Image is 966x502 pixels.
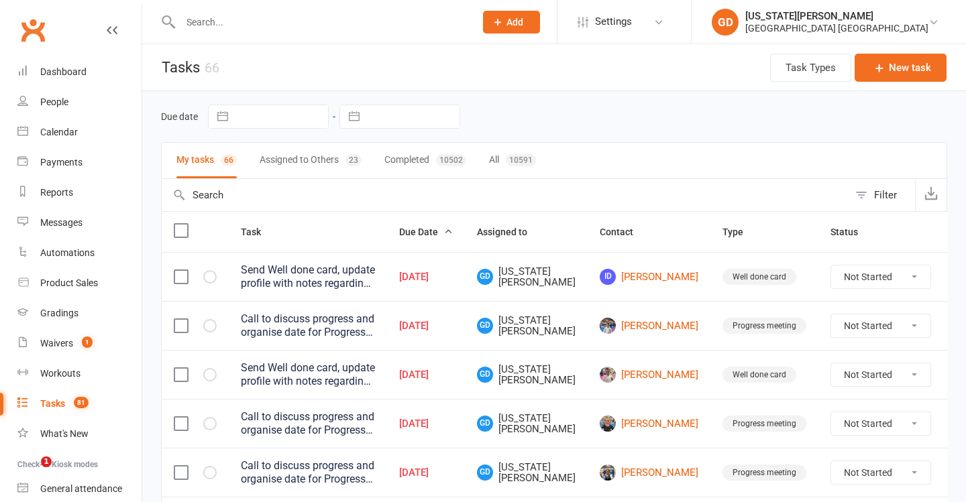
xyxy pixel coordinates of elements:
iframe: Intercom live chat [13,456,46,489]
span: Status [830,227,873,237]
a: Automations [17,238,142,268]
div: General attendance [40,483,122,494]
div: [DATE] [399,467,453,479]
div: Dashboard [40,66,87,77]
button: Contact [600,224,648,240]
button: Assigned to [477,224,542,240]
a: Tasks 81 [17,389,142,419]
span: Assigned to [477,227,542,237]
div: Call to discuss progress and organise date for Progress Meeting [241,410,375,437]
div: 10502 [436,154,466,166]
a: What's New [17,419,142,449]
a: [PERSON_NAME] [600,318,698,334]
div: [US_STATE][PERSON_NAME] [745,10,928,22]
div: Reports [40,187,73,198]
div: 10591 [506,154,536,166]
span: Settings [595,7,632,37]
button: Task Types [770,54,851,82]
span: ID [600,269,616,285]
a: [PERSON_NAME] [600,367,698,383]
button: Completed10502 [384,143,466,178]
button: Due Date [399,224,453,240]
button: My tasks66 [176,143,237,178]
a: Calendar [17,117,142,147]
div: [DATE] [399,369,453,381]
button: Add [483,11,540,34]
button: Type [722,224,758,240]
span: [US_STATE][PERSON_NAME] [477,266,576,288]
a: Workouts [17,359,142,389]
button: New task [855,54,947,82]
input: Search [162,179,849,211]
span: [US_STATE][PERSON_NAME] [477,315,576,337]
button: Assigned to Others23 [260,143,362,178]
span: Type [722,227,758,237]
a: People [17,87,142,117]
span: 1 [41,456,52,467]
a: Gradings [17,298,142,328]
button: Filter [849,179,915,211]
span: [US_STATE][PERSON_NAME] [477,462,576,484]
div: [GEOGRAPHIC_DATA] [GEOGRAPHIC_DATA] [745,22,928,34]
h1: Tasks [142,44,219,90]
a: Messages [17,208,142,238]
span: GD [477,269,493,285]
div: Calendar [40,127,78,137]
a: Clubworx [16,13,50,47]
img: Tate Deaves [600,367,616,383]
div: People [40,97,68,107]
span: GD [477,464,493,481]
img: Bella Voysey [600,416,616,432]
span: Contact [600,227,648,237]
a: Reports [17,178,142,208]
div: Progress meeting [722,318,806,334]
div: 23 [345,154,362,166]
div: Waivers [40,338,73,349]
a: Dashboard [17,57,142,87]
div: Send Well done card, update profile with notes regarding WD card [241,361,375,388]
div: Filter [874,187,897,203]
div: Send Well done card, update profile with notes regarding WD card [241,263,375,290]
a: Product Sales [17,268,142,298]
input: Search... [176,13,466,32]
div: [DATE] [399,320,453,332]
span: [US_STATE][PERSON_NAME] [477,413,576,435]
div: Workouts [40,368,80,379]
a: Waivers 1 [17,328,142,359]
div: Gradings [40,308,78,318]
div: Progress meeting [722,416,806,432]
label: Due date [161,111,198,122]
div: Payments [40,157,83,168]
span: Task [241,227,276,237]
div: [DATE] [399,271,453,283]
div: 66 [205,60,219,76]
a: ID[PERSON_NAME] [600,269,698,285]
div: Progress meeting [722,464,806,481]
div: Call to discuss progress and organise date for Progress Meeting [241,459,375,486]
div: What's New [40,428,89,439]
div: Tasks [40,398,65,409]
div: [DATE] [399,418,453,430]
div: Automations [40,247,95,258]
a: [PERSON_NAME] [600,416,698,432]
span: 1 [82,336,93,348]
span: GD [477,367,493,383]
span: Add [506,17,523,27]
button: All10591 [489,143,536,178]
div: Well done card [722,269,796,285]
span: 81 [74,397,89,408]
img: Chevy Hicks [600,318,616,334]
span: Due Date [399,227,453,237]
span: GD [477,318,493,334]
div: Well done card [722,367,796,383]
img: Sheressa Soloman [600,464,616,481]
a: Payments [17,147,142,178]
div: GD [712,9,739,36]
a: [PERSON_NAME] [600,464,698,481]
div: Call to discuss progress and organise date for Progress Meeting [241,312,375,339]
div: 66 [221,154,237,166]
span: GD [477,416,493,432]
button: Status [830,224,873,240]
span: [US_STATE][PERSON_NAME] [477,364,576,386]
div: Product Sales [40,277,98,288]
